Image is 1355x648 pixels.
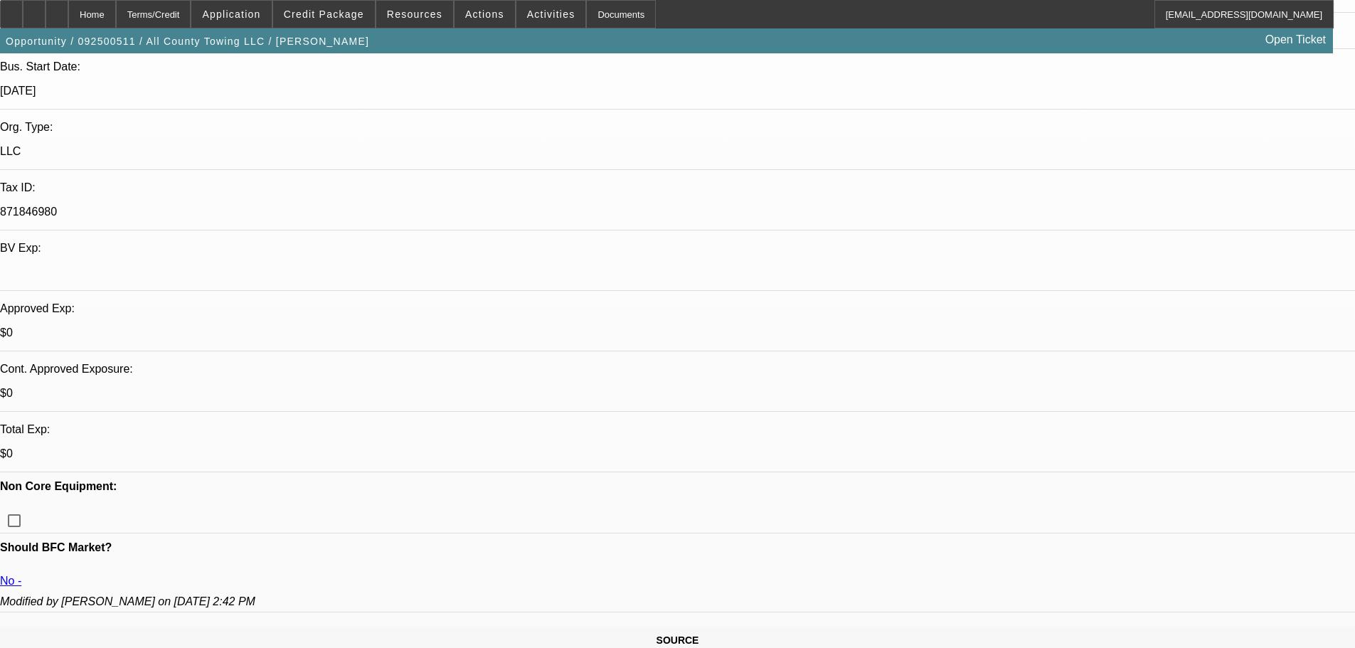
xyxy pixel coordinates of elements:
span: Activities [527,9,575,20]
span: Opportunity / 092500511 / All County Towing LLC / [PERSON_NAME] [6,36,369,47]
span: Credit Package [284,9,364,20]
button: Resources [376,1,453,28]
button: Activities [516,1,586,28]
span: Application [202,9,260,20]
button: Credit Package [273,1,375,28]
span: SOURCE [657,634,699,646]
button: Actions [455,1,515,28]
button: Application [191,1,271,28]
span: Actions [465,9,504,20]
a: Open Ticket [1260,28,1332,52]
span: Resources [387,9,442,20]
